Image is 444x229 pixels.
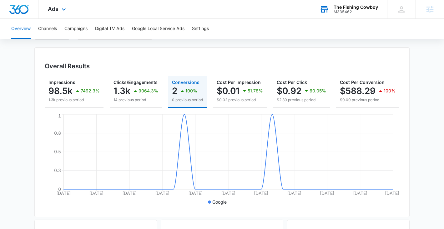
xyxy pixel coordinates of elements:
[48,86,73,96] p: 98.5k
[384,89,396,93] p: 100%
[277,80,307,85] span: Cost Per Click
[114,97,158,103] p: 14 previous period
[45,61,90,71] h3: Overall Results
[10,10,15,15] img: logo_orange.svg
[54,168,61,173] tspan: 0.3
[221,190,235,196] tspan: [DATE]
[320,190,334,196] tspan: [DATE]
[217,86,240,96] p: $0.01
[340,80,385,85] span: Cost Per Conversion
[38,19,57,39] button: Channels
[188,190,203,196] tspan: [DATE]
[54,130,61,136] tspan: 0.8
[114,86,130,96] p: 1.3k
[132,19,184,39] button: Google Local Service Ads
[24,37,56,41] div: Domain Overview
[212,199,227,205] p: Google
[17,36,22,41] img: tab_domain_overview_orange.svg
[11,19,31,39] button: Overview
[353,190,367,196] tspan: [DATE]
[89,190,103,196] tspan: [DATE]
[310,89,326,93] p: 60.05%
[48,97,100,103] p: 1.3k previous period
[54,149,61,154] tspan: 0.5
[48,80,75,85] span: Impressions
[64,19,88,39] button: Campaigns
[58,186,61,192] tspan: 0
[248,89,263,93] p: 51.78%
[56,190,71,196] tspan: [DATE]
[62,36,67,41] img: tab_keywords_by_traffic_grey.svg
[340,86,376,96] p: $588.29
[155,190,169,196] tspan: [DATE]
[114,80,158,85] span: Clicks/Engagements
[16,16,69,21] div: Domain: [DOMAIN_NAME]
[254,190,268,196] tspan: [DATE]
[18,10,31,15] div: v 4.0.25
[192,19,209,39] button: Settings
[287,190,301,196] tspan: [DATE]
[385,190,399,196] tspan: [DATE]
[122,190,137,196] tspan: [DATE]
[48,6,58,12] span: Ads
[172,80,199,85] span: Conversions
[334,5,378,10] div: account name
[81,89,100,93] p: 7492.3%
[58,113,61,118] tspan: 1
[334,10,378,14] div: account id
[139,89,158,93] p: 9064.3%
[69,37,105,41] div: Keywords by Traffic
[185,89,197,93] p: 100%
[10,16,15,21] img: website_grey.svg
[172,86,177,96] p: 2
[217,97,263,103] p: $0.02 previous period
[95,19,124,39] button: Digital TV Ads
[277,97,326,103] p: $2.30 previous period
[172,97,203,103] p: 0 previous period
[277,86,301,96] p: $0.92
[340,97,396,103] p: $0.00 previous period
[217,80,261,85] span: Cost Per Impression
